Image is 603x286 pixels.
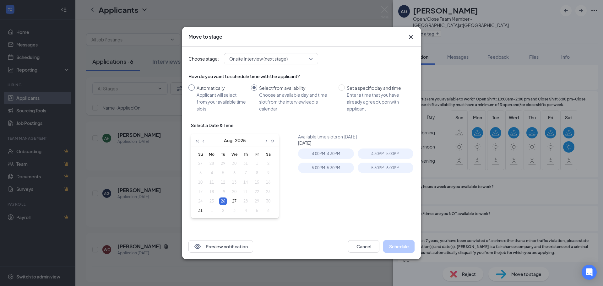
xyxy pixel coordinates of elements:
[407,33,415,41] button: Close
[188,240,253,253] button: EyePreview notification
[240,149,251,159] th: Th
[407,33,415,41] svg: Cross
[347,84,410,91] div: Set a specific day and time
[259,84,334,91] div: Select from availability
[195,206,206,215] td: 2025-08-31
[298,140,417,146] div: [DATE]
[348,240,379,253] button: Cancel
[197,91,246,112] div: Applicant will select from your available time slots
[197,84,246,91] div: Automatically
[229,54,288,63] span: Onsite Interview (next stage)
[197,207,204,214] div: 31
[259,91,334,112] div: Choose an available day and time slot from the interview lead’s calendar
[191,122,234,128] div: Select a Date & Time
[298,163,354,173] div: 5:00PM - 5:30PM
[235,134,246,147] button: 2025
[188,73,415,79] div: How do you want to schedule time with the applicant?
[194,243,201,250] svg: Eye
[263,149,274,159] th: Sa
[251,149,263,159] th: Fr
[206,149,217,159] th: Mo
[582,265,597,280] div: Open Intercom Messenger
[229,149,240,159] th: We
[383,240,415,253] button: Schedule
[358,163,413,173] div: 5:30PM - 6:00PM
[231,197,238,205] div: 27
[219,197,227,205] div: 26
[298,148,354,159] div: 4:00PM - 4:30PM
[217,197,229,206] td: 2025-08-26
[358,148,413,159] div: 4:30PM - 5:00PM
[224,134,232,147] button: Aug
[188,33,222,40] h3: Move to stage
[229,197,240,206] td: 2025-08-27
[298,133,417,140] div: Available time slots on [DATE]
[347,91,410,112] div: Enter a time that you have already agreed upon with applicant
[188,55,219,62] span: Choose stage:
[217,149,229,159] th: Tu
[195,149,206,159] th: Su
